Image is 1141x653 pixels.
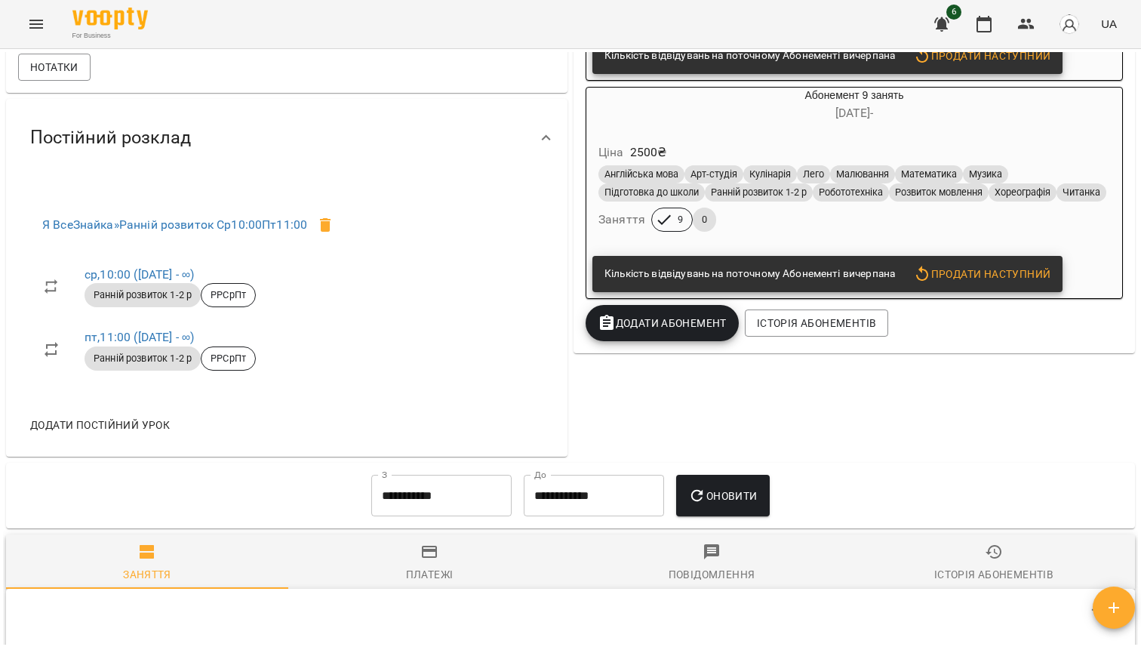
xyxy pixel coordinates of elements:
[586,305,739,341] button: Додати Абонемент
[913,47,1050,65] span: Продати наступний
[201,283,256,307] div: РРСрПт
[830,168,895,181] span: Малювання
[18,54,91,81] button: Нотатки
[757,314,876,332] span: Історія абонементів
[688,487,757,505] span: Оновити
[586,88,1122,124] div: Абонемент 9 занять
[598,209,645,230] h6: Заняття
[85,288,201,302] span: Ранній розвиток 1-2 р
[24,411,176,439] button: Додати постійний урок
[18,6,54,42] button: Menu
[669,565,755,584] div: Повідомлення
[307,207,343,243] span: Видалити клієнта з групи РРСрПт для курсу Ранній розвиток Ср10:00Пт11:00?
[1081,596,1117,632] button: Фільтр
[684,168,743,181] span: Арт-студія
[907,42,1056,69] button: Продати наступний
[85,330,194,344] a: пт,11:00 ([DATE] - ∞)
[676,475,769,517] button: Оновити
[693,213,716,226] span: 0
[30,416,170,434] span: Додати постійний урок
[934,565,1053,584] div: Історія абонементів
[406,565,454,584] div: Платежі
[42,217,307,232] a: Я ВсеЗнайка»Ранній розвиток Ср10:00Пт11:00
[1095,10,1123,38] button: UA
[946,5,961,20] span: 6
[913,265,1050,283] span: Продати наступний
[586,88,1122,250] button: Абонемент 9 занять[DATE]- Ціна2500₴Англійська моваАрт-студіяКулінаріяЛегоМалюванняМатематикаМузик...
[201,352,255,365] span: РРСрПт
[604,260,895,288] div: Кількість відвідувань на поточному Абонементі вичерпана
[72,8,148,29] img: Voopty Logo
[743,168,797,181] span: Кулінарія
[598,186,705,199] span: Підготовка до школи
[1059,14,1080,35] img: avatar_s.png
[835,106,873,120] span: [DATE] -
[6,589,1135,637] div: Table Toolbar
[72,31,148,41] span: For Business
[669,213,692,226] span: 9
[30,58,78,76] span: Нотатки
[895,168,963,181] span: Математика
[201,347,256,371] div: РРСрПт
[604,42,895,69] div: Кількість відвідувань на поточному Абонементі вичерпана
[85,267,194,282] a: ср,10:00 ([DATE] - ∞)
[963,168,1008,181] span: Музика
[1101,16,1117,32] span: UA
[598,314,727,332] span: Додати Абонемент
[85,352,201,365] span: Ранній розвиток 1-2 р
[630,143,667,162] p: 2500 ₴
[705,186,813,199] span: Ранній розвиток 1-2 р
[123,565,171,584] div: Заняття
[6,99,567,177] div: Постійний розклад
[745,310,888,337] button: Історія абонементів
[30,126,191,149] span: Постійний розклад
[989,186,1056,199] span: Хореографія
[598,168,684,181] span: Англійська мова
[1056,186,1106,199] span: Читанка
[889,186,989,199] span: Розвиток мовлення
[813,186,889,199] span: Робототехніка
[201,288,255,302] span: РРСрПт
[907,260,1056,288] button: Продати наступний
[598,142,624,163] h6: Ціна
[797,168,830,181] span: Лего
